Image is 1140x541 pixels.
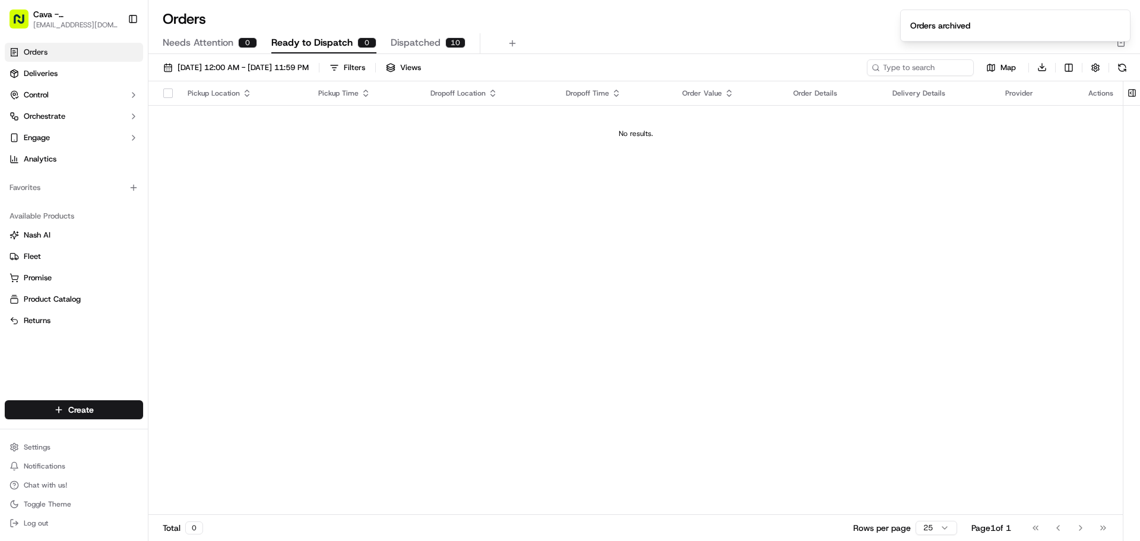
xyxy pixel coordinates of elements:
span: Dispatched [391,36,441,50]
button: Engage [5,128,143,147]
span: Deliveries [24,68,58,79]
span: Settings [24,442,50,452]
button: Chat with us! [5,477,143,493]
a: Fleet [9,251,138,262]
button: Cava - [GEOGRAPHIC_DATA][EMAIL_ADDRESS][DOMAIN_NAME] [5,5,123,33]
div: Order Details [793,88,873,98]
span: Nash AI [24,230,50,241]
a: Promise [9,273,138,283]
button: Control [5,86,143,105]
span: Chat with us! [24,480,67,490]
div: 0 [238,37,257,48]
div: 10 [445,37,465,48]
div: Filters [344,62,365,73]
button: Log out [5,515,143,531]
a: Orders [5,43,143,62]
div: Dropoff Location [430,88,547,98]
a: Deliveries [5,64,143,83]
div: Total [163,521,203,534]
div: Actions [1088,88,1113,98]
div: Favorites [5,178,143,197]
button: [EMAIL_ADDRESS][DOMAIN_NAME] [33,20,118,30]
button: Settings [5,439,143,455]
a: Product Catalog [9,294,138,305]
div: Order Value [682,88,774,98]
button: Create [5,400,143,419]
button: Fleet [5,247,143,266]
h1: Orders [163,10,206,29]
span: Analytics [24,154,56,164]
button: [DATE] 12:00 AM - [DATE] 11:59 PM [158,59,314,76]
span: Orchestrate [24,111,65,122]
button: Views [381,59,426,76]
a: Nash AI [9,230,138,241]
div: Delivery Details [892,88,986,98]
span: Map [1000,62,1016,73]
button: Cava - [GEOGRAPHIC_DATA] [33,8,118,20]
button: Map [978,61,1024,75]
div: Provider [1005,88,1069,98]
button: Filters [324,59,370,76]
button: Refresh [1114,59,1130,76]
span: Ready to Dispatch [271,36,353,50]
button: Nash AI [5,226,143,245]
span: Promise [24,273,52,283]
span: Create [68,404,94,416]
button: Returns [5,311,143,330]
span: Control [24,90,49,100]
button: Orchestrate [5,107,143,126]
span: Product Catalog [24,294,81,305]
span: [DATE] 12:00 AM - [DATE] 11:59 PM [178,62,309,73]
span: Toggle Theme [24,499,71,509]
div: 0 [185,521,203,534]
div: Pickup Location [188,88,299,98]
input: Type to search [867,59,974,76]
div: Available Products [5,207,143,226]
div: Dropoff Time [566,88,663,98]
a: Returns [9,315,138,326]
p: Rows per page [853,522,911,534]
div: Page 1 of 1 [971,522,1011,534]
button: Product Catalog [5,290,143,309]
div: Orders archived [910,20,970,31]
span: Needs Attention [163,36,233,50]
div: Pickup Time [318,88,411,98]
div: 0 [357,37,376,48]
button: Promise [5,268,143,287]
button: Notifications [5,458,143,474]
button: Toggle Theme [5,496,143,512]
span: Views [400,62,421,73]
span: Engage [24,132,50,143]
div: No results. [153,129,1118,138]
span: Log out [24,518,48,528]
span: Orders [24,47,47,58]
span: Returns [24,315,50,326]
span: Fleet [24,251,41,262]
span: Notifications [24,461,65,471]
a: Analytics [5,150,143,169]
